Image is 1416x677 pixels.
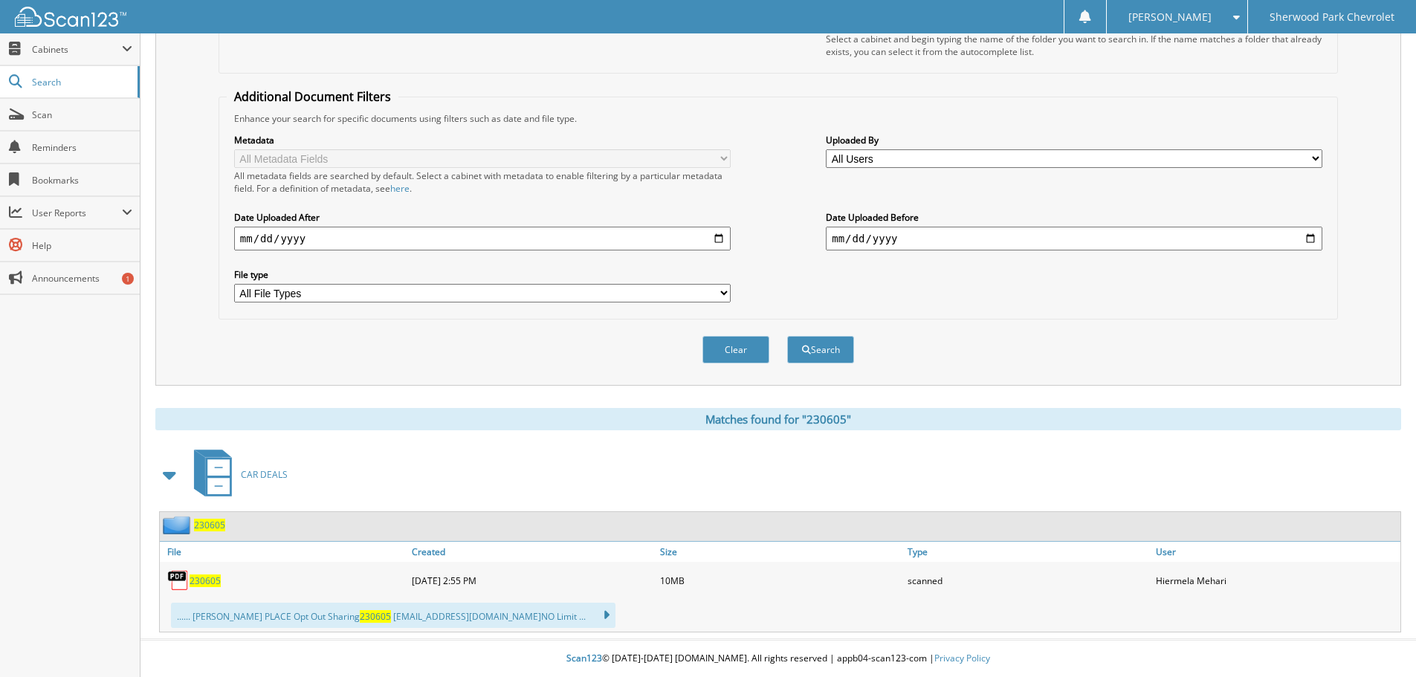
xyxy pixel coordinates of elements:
span: Help [32,239,132,252]
label: Metadata [234,134,731,146]
label: Date Uploaded After [234,211,731,224]
a: CAR DEALS [185,445,288,504]
a: User [1152,542,1400,562]
button: Clear [702,336,769,363]
span: User Reports [32,207,122,219]
span: Scan123 [566,652,602,664]
span: [PERSON_NAME] [1128,13,1212,22]
a: Created [408,542,656,562]
label: Date Uploaded Before [826,211,1322,224]
span: Cabinets [32,43,122,56]
span: CAR DEALS [241,468,288,481]
legend: Additional Document Filters [227,88,398,105]
a: Size [656,542,905,562]
span: Announcements [32,272,132,285]
button: Search [787,336,854,363]
a: Type [904,542,1152,562]
span: Reminders [32,141,132,154]
span: 230605 [360,610,391,623]
span: Scan [32,108,132,121]
a: here [390,182,410,195]
label: Uploaded By [826,134,1322,146]
div: © [DATE]-[DATE] [DOMAIN_NAME]. All rights reserved | appb04-scan123-com | [140,641,1416,677]
div: All metadata fields are searched by default. Select a cabinet with metadata to enable filtering b... [234,169,731,195]
label: File type [234,268,731,281]
a: Privacy Policy [934,652,990,664]
a: File [160,542,408,562]
div: Select a cabinet and begin typing the name of the folder you want to search in. If the name match... [826,33,1322,58]
div: [DATE] 2:55 PM [408,566,656,595]
input: start [234,227,731,250]
div: Enhance your search for specific documents using filters such as date and file type. [227,112,1330,125]
div: 1 [122,273,134,285]
div: Matches found for "230605" [155,408,1401,430]
span: Sherwood Park Chevrolet [1270,13,1394,22]
span: Bookmarks [32,174,132,187]
input: end [826,227,1322,250]
img: scan123-logo-white.svg [15,7,126,27]
img: PDF.png [167,569,190,592]
div: scanned [904,566,1152,595]
img: folder2.png [163,516,194,534]
span: Search [32,76,130,88]
div: 10MB [656,566,905,595]
div: ...... [PERSON_NAME] PLACE Opt Out Sharing [EMAIL_ADDRESS][DOMAIN_NAME] NO Limit ... [171,603,615,628]
div: Hiermela Mehari [1152,566,1400,595]
a: 230605 [190,574,221,587]
a: 230605 [194,519,225,531]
